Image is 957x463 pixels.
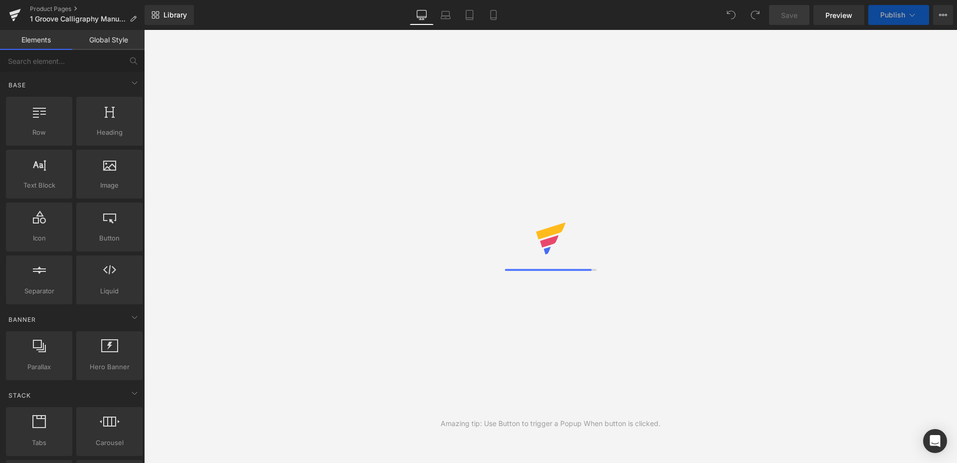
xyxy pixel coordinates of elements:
span: Hero Banner [79,362,140,372]
span: Liquid [79,286,140,296]
span: Carousel [79,438,140,448]
span: 1 Groove Calligraphy Manuale Reutilizabile cu Adancituri [30,15,126,23]
a: New Library [145,5,194,25]
button: Redo [745,5,765,25]
div: Amazing tip: Use Button to trigger a Popup When button is clicked. [441,418,660,429]
button: Publish [868,5,929,25]
a: Desktop [410,5,434,25]
span: Preview [825,10,852,20]
span: Parallax [9,362,69,372]
span: Separator [9,286,69,296]
div: Open Intercom Messenger [923,429,947,453]
a: Product Pages [30,5,145,13]
span: Text Block [9,180,69,191]
span: Row [9,127,69,138]
button: Undo [721,5,741,25]
span: Banner [7,315,37,324]
a: Mobile [481,5,505,25]
span: Stack [7,391,32,400]
button: More [933,5,953,25]
span: Save [781,10,797,20]
a: Global Style [72,30,145,50]
a: Tablet [458,5,481,25]
a: Laptop [434,5,458,25]
span: Heading [79,127,140,138]
span: Button [79,233,140,243]
span: Base [7,80,27,90]
span: Icon [9,233,69,243]
span: Image [79,180,140,191]
a: Preview [813,5,864,25]
span: Library [163,10,187,19]
span: Tabs [9,438,69,448]
span: Publish [880,11,905,19]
